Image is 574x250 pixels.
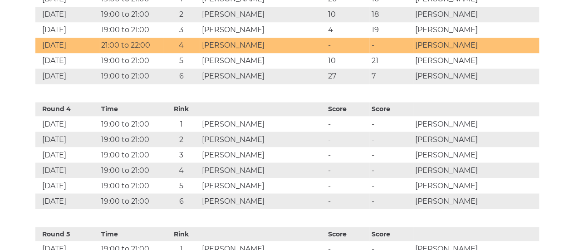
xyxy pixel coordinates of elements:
[326,132,369,147] td: -
[35,227,99,241] th: Round 5
[99,53,163,69] td: 19:00 to 21:00
[99,7,163,22] td: 19:00 to 21:00
[163,7,200,22] td: 2
[413,116,539,132] td: [PERSON_NAME]
[99,69,163,84] td: 19:00 to 21:00
[99,227,163,241] th: Time
[326,227,369,241] th: Score
[35,178,99,193] td: [DATE]
[35,38,99,53] td: [DATE]
[413,7,539,22] td: [PERSON_NAME]
[326,69,369,84] td: 27
[200,132,326,147] td: [PERSON_NAME]
[200,178,326,193] td: [PERSON_NAME]
[413,162,539,178] td: [PERSON_NAME]
[35,147,99,162] td: [DATE]
[200,53,326,69] td: [PERSON_NAME]
[369,22,413,38] td: 19
[369,178,413,193] td: -
[369,227,413,241] th: Score
[99,38,163,53] td: 21:00 to 22:00
[369,147,413,162] td: -
[99,116,163,132] td: 19:00 to 21:00
[326,102,369,116] th: Score
[413,22,539,38] td: [PERSON_NAME]
[99,22,163,38] td: 19:00 to 21:00
[200,38,326,53] td: [PERSON_NAME]
[163,116,200,132] td: 1
[413,53,539,69] td: [PERSON_NAME]
[200,7,326,22] td: [PERSON_NAME]
[413,132,539,147] td: [PERSON_NAME]
[413,38,539,53] td: [PERSON_NAME]
[326,147,369,162] td: -
[163,102,200,116] th: Rink
[163,193,200,209] td: 6
[326,22,369,38] td: 4
[369,69,413,84] td: 7
[35,162,99,178] td: [DATE]
[163,22,200,38] td: 3
[163,162,200,178] td: 4
[35,102,99,116] th: Round 4
[326,178,369,193] td: -
[99,178,163,193] td: 19:00 to 21:00
[369,38,413,53] td: -
[413,69,539,84] td: [PERSON_NAME]
[326,38,369,53] td: -
[326,162,369,178] td: -
[413,147,539,162] td: [PERSON_NAME]
[200,22,326,38] td: [PERSON_NAME]
[35,22,99,38] td: [DATE]
[163,69,200,84] td: 6
[369,193,413,209] td: -
[369,116,413,132] td: -
[163,227,200,241] th: Rink
[163,178,200,193] td: 5
[35,132,99,147] td: [DATE]
[369,162,413,178] td: -
[99,162,163,178] td: 19:00 to 21:00
[200,147,326,162] td: [PERSON_NAME]
[369,53,413,69] td: 21
[99,132,163,147] td: 19:00 to 21:00
[326,7,369,22] td: 10
[35,69,99,84] td: [DATE]
[35,7,99,22] td: [DATE]
[326,116,369,132] td: -
[413,178,539,193] td: [PERSON_NAME]
[163,38,200,53] td: 4
[200,116,326,132] td: [PERSON_NAME]
[163,53,200,69] td: 5
[326,53,369,69] td: 10
[200,193,326,209] td: [PERSON_NAME]
[326,193,369,209] td: -
[99,147,163,162] td: 19:00 to 21:00
[99,193,163,209] td: 19:00 to 21:00
[200,162,326,178] td: [PERSON_NAME]
[99,102,163,116] th: Time
[35,116,99,132] td: [DATE]
[413,193,539,209] td: [PERSON_NAME]
[369,102,413,116] th: Score
[163,132,200,147] td: 2
[369,132,413,147] td: -
[200,69,326,84] td: [PERSON_NAME]
[35,193,99,209] td: [DATE]
[369,7,413,22] td: 18
[35,53,99,69] td: [DATE]
[163,147,200,162] td: 3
